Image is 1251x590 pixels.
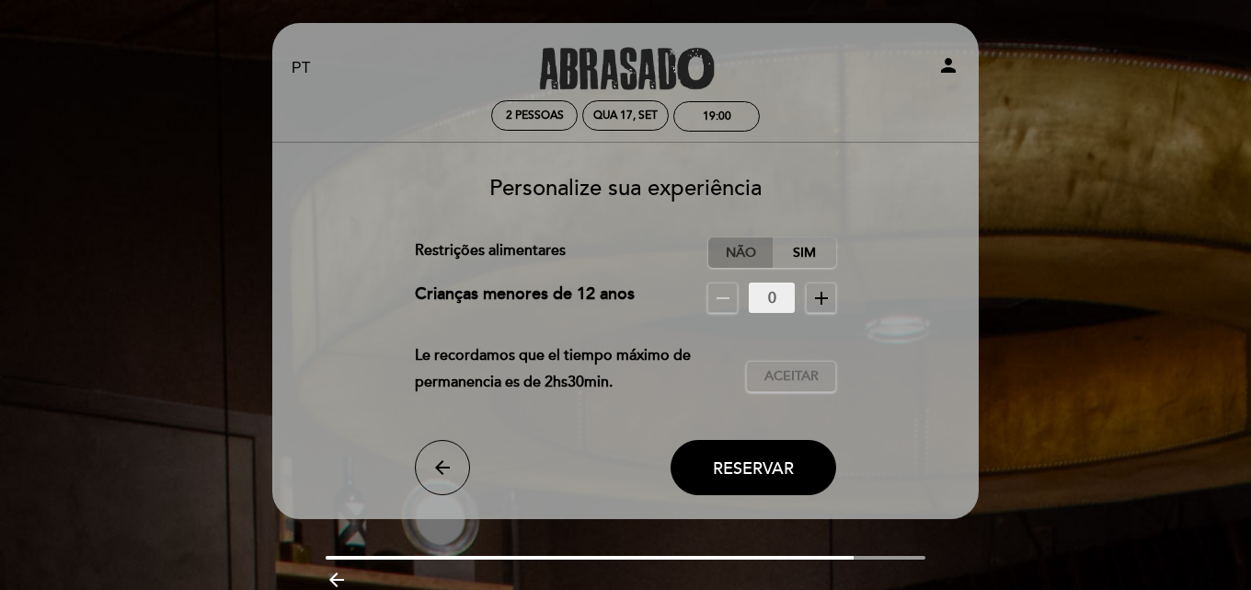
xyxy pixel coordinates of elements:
div: 19:00 [703,110,731,123]
div: Qua 17, set [593,109,658,122]
span: Aceitar [764,367,819,387]
i: arrow_back [431,457,453,479]
p: Le recordamos que el tiempo máximo de permanencia es de 2hs30min. [415,342,732,396]
button: person [937,54,959,83]
div: Restrições alimentares [415,237,709,268]
span: 2 pessoas [506,109,564,122]
button: Reservar [671,440,836,495]
span: Reservar [713,457,794,478]
span: Personalize sua experiência [489,175,762,202]
a: Abrasado [511,43,740,94]
label: Não [708,237,773,268]
i: person [937,54,959,76]
div: Crianças menores de 12 anos [415,283,635,313]
label: Sim [772,237,836,268]
i: add [810,287,832,309]
button: arrow_back [415,440,470,495]
i: remove [712,287,734,309]
button: Aceitar [746,361,836,392]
